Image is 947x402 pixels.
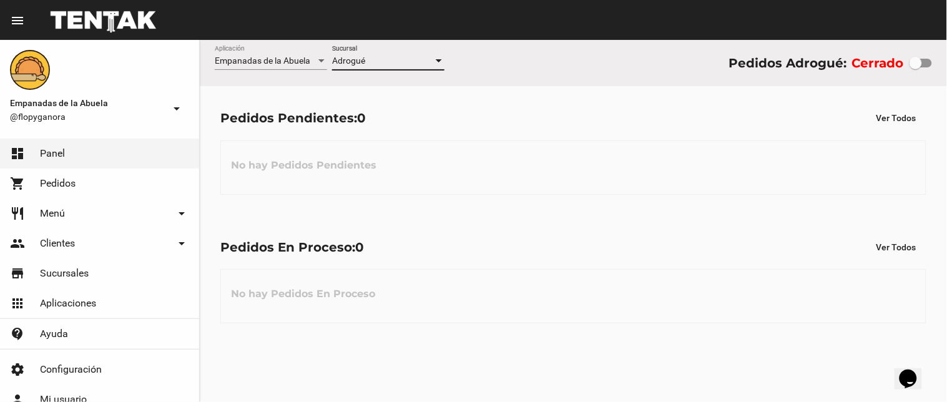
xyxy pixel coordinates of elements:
mat-icon: apps [10,296,25,311]
span: Pedidos [40,177,76,190]
span: Aplicaciones [40,297,96,310]
span: @flopyganora [10,110,164,123]
mat-icon: people [10,236,25,251]
mat-icon: contact_support [10,326,25,341]
span: Ayuda [40,328,68,340]
label: Cerrado [852,53,904,73]
span: Ver Todos [876,113,916,123]
span: Sucursales [40,267,89,280]
div: Pedidos Pendientes: [220,108,366,128]
img: f0136945-ed32-4f7c-91e3-a375bc4bb2c5.png [10,50,50,90]
iframe: chat widget [895,352,935,390]
span: Menú [40,207,65,220]
span: Ver Todos [876,242,916,252]
div: Pedidos Adrogué: [729,53,846,73]
span: Empanadas de la Abuela [10,96,164,110]
mat-icon: arrow_drop_down [174,206,189,221]
button: Ver Todos [866,107,926,129]
mat-icon: store [10,266,25,281]
mat-icon: restaurant [10,206,25,221]
h3: No hay Pedidos En Proceso [221,275,385,313]
span: Panel [40,147,65,160]
mat-icon: menu [10,13,25,28]
mat-icon: dashboard [10,146,25,161]
mat-icon: shopping_cart [10,176,25,191]
h3: No hay Pedidos Pendientes [221,147,386,184]
span: Empanadas de la Abuela [215,56,310,66]
div: Pedidos En Proceso: [220,237,364,257]
mat-icon: settings [10,362,25,377]
button: Ver Todos [866,236,926,258]
mat-icon: arrow_drop_down [169,101,184,116]
span: Adrogué [332,56,365,66]
mat-icon: arrow_drop_down [174,236,189,251]
span: 0 [355,240,364,255]
span: 0 [357,110,366,125]
span: Clientes [40,237,75,250]
span: Configuración [40,363,102,376]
